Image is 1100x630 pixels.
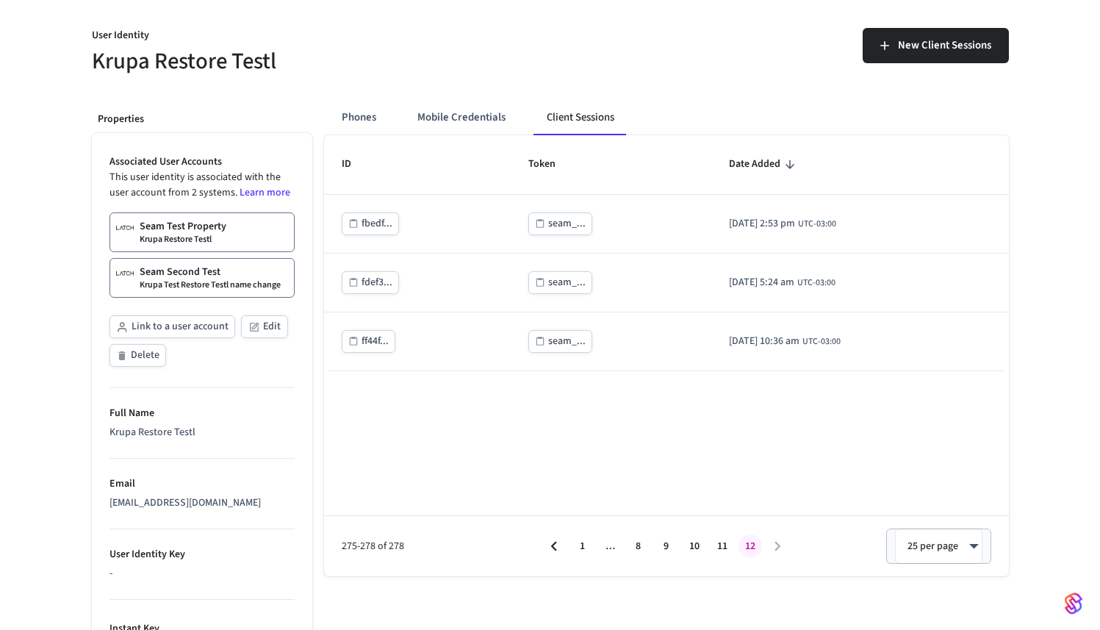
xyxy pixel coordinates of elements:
img: Latch Building Logo [116,219,134,237]
span: 275-278 of 278 [342,539,541,554]
span: [DATE] 2:53 pm [729,216,795,232]
button: fdef3... [342,271,399,294]
span: [DATE] 5:24 am [729,275,794,290]
p: Properties [98,112,306,127]
button: ff44f... [342,330,395,353]
button: Delete [109,344,166,367]
img: SeamLogoGradient.69752ec5.svg [1065,592,1082,615]
button: page 12 [738,534,762,558]
div: fbedf... [362,215,392,233]
button: Edit [241,315,288,338]
button: Go to page 8 [627,534,650,558]
div: seam_... [548,332,586,351]
p: Krupa Restore Testl [140,234,212,246]
nav: pagination navigation [541,534,792,558]
div: America/Fortaleza [729,275,835,290]
div: seam_... [548,273,586,292]
div: 25 per page [895,529,982,564]
p: This user identity is associated with the user account from 2 systems. [109,170,295,201]
img: Latch Building Logo [116,265,134,282]
button: Go to page 11 [711,534,734,558]
button: Go to page 9 [655,534,678,558]
button: seam_... [528,212,592,235]
div: America/Fortaleza [729,334,841,349]
h5: Krupa Restore Testl [92,46,542,76]
p: Seam Test Property [140,219,226,234]
button: seam_... [528,330,592,353]
a: Seam Second TestKrupa Test Restore Testl name change [109,258,295,298]
button: fbedf... [342,212,399,235]
div: Krupa Restore Testl [109,425,295,440]
p: Associated User Accounts [109,154,295,170]
span: ID [342,153,370,176]
span: UTC-03:00 [797,276,835,290]
span: New Client Sessions [898,36,991,55]
button: Go to page 10 [683,534,706,558]
button: Mobile Credentials [406,100,517,135]
span: Date Added [729,153,799,176]
a: Learn more [240,185,290,200]
button: Link to a user account [109,315,235,338]
p: User Identity [92,28,542,46]
div: [EMAIL_ADDRESS][DOMAIN_NAME] [109,495,295,511]
span: UTC-03:00 [798,218,836,231]
button: New Client Sessions [863,28,1009,63]
div: … [599,539,622,554]
p: Full Name [109,406,295,421]
div: fdef3... [362,273,392,292]
p: Seam Second Test [140,265,220,279]
a: Seam Test PropertyKrupa Restore Testl [109,212,295,252]
div: - [109,566,295,581]
button: Go to page 1 [571,534,594,558]
span: UTC-03:00 [802,335,841,348]
div: ff44f... [362,332,389,351]
div: America/Fortaleza [729,216,836,232]
div: seam_... [548,215,586,233]
span: [DATE] 10:36 am [729,334,799,349]
p: Krupa Test Restore Testl name change [140,279,281,291]
button: Phones [330,100,388,135]
p: Email [109,476,295,492]
span: Token [528,153,575,176]
button: Client Sessions [535,100,626,135]
p: User Identity Key [109,547,295,562]
table: sticky table [324,135,1009,371]
button: seam_... [528,271,592,294]
button: Go to previous page [543,534,567,558]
